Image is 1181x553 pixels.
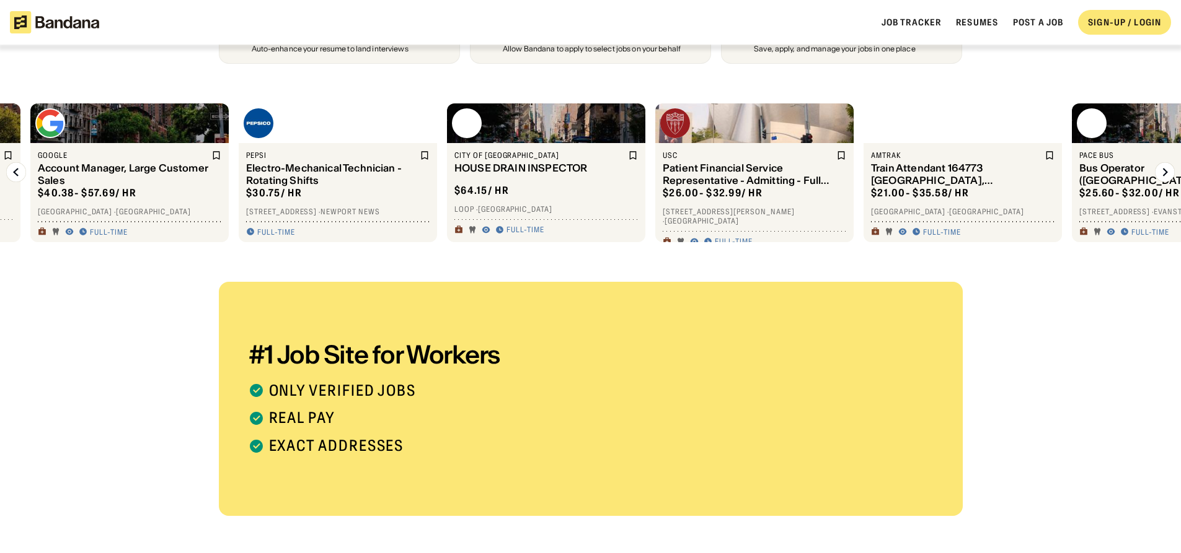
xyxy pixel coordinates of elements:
[454,184,509,197] div: $ 64.15 / hr
[447,103,645,242] a: City of Chicago logoCity of [GEOGRAPHIC_DATA]HOUSE DRAIN INSPECTOR$64.15/ hrLoop ·[GEOGRAPHIC_DAT...
[503,45,681,53] div: Allow Bandana to apply to select jobs on your behalf
[454,204,638,214] div: Loop · [GEOGRAPHIC_DATA]
[869,108,898,138] img: Amtrak logo
[38,207,221,217] div: [GEOGRAPHIC_DATA] · [GEOGRAPHIC_DATA]
[454,150,626,160] div: City of [GEOGRAPHIC_DATA]
[1013,17,1063,28] a: Post a job
[663,207,846,226] div: [STREET_ADDRESS][PERSON_NAME] · [GEOGRAPHIC_DATA]
[1088,17,1161,28] div: SIGN-UP / LOGIN
[660,108,690,138] img: USC logo
[246,162,417,186] div: Electro-Mechanical Technician - Rotating Shifts
[90,227,128,237] div: Full-time
[715,237,753,246] div: Full-time
[871,162,1042,186] div: Train Attendant 164773 [GEOGRAPHIC_DATA], [GEOGRAPHIC_DATA]
[1131,227,1169,237] div: Full-time
[561,287,958,510] iframe: Bandana: Job Search Built for Workers
[35,108,65,138] img: Google logo
[956,17,998,28] a: Resumes
[923,227,961,237] div: Full-time
[38,186,136,199] div: $ 40.38 - $57.69 / hr
[1079,186,1180,199] div: $ 25.60 - $32.00 / hr
[239,103,437,242] a: Pepsi logoPepsiElectro-Mechanical Technician - Rotating Shifts$30.75/ hr[STREET_ADDRESS] ·Newport...
[452,108,482,138] img: City of Chicago logo
[38,150,209,160] div: Google
[30,103,229,242] a: Google logoGoogleAccount Manager, Large Customer Sales$40.38- $57.69/ hr[GEOGRAPHIC_DATA] ·[GEOGR...
[1077,108,1107,138] img: Pace Bus logo
[655,103,854,242] a: USC logoUSCPatient Financial Service Representative - Admitting - Full Time 8 Hour Variable Shift...
[269,409,335,427] div: Real pay
[663,162,834,186] div: Patient Financial Service Representative - Admitting - Full Time 8 Hour Variable Shift (Union)
[1155,162,1175,182] img: Right Arrow
[38,162,209,186] div: Account Manager, Large Customer Sales
[882,17,941,28] a: Job Tracker
[257,227,295,237] div: Full-time
[246,207,430,217] div: [STREET_ADDRESS] · Newport News
[246,150,417,160] div: Pepsi
[249,342,546,367] div: #1 Job Site for Workers
[871,207,1055,217] div: [GEOGRAPHIC_DATA] · [GEOGRAPHIC_DATA]
[252,45,409,53] div: Auto-enhance your resume to land interviews
[10,11,99,33] img: Bandana logotype
[506,225,544,235] div: Full-time
[269,437,404,455] div: Exact addresses
[663,186,763,199] div: $ 26.00 - $32.99 / hr
[754,45,916,53] div: Save, apply, and manage your jobs in one place
[269,382,417,400] div: Only verified jobs
[871,186,969,199] div: $ 21.00 - $35.58 / hr
[871,150,1042,160] div: Amtrak
[454,162,626,174] div: HOUSE DRAIN INSPECTOR
[6,162,26,182] img: Left Arrow
[864,103,1062,242] a: Amtrak logoAmtrakTrain Attendant 164773 [GEOGRAPHIC_DATA], [GEOGRAPHIC_DATA]$21.00- $35.58/ hr[GE...
[663,150,834,160] div: USC
[244,108,273,138] img: Pepsi logo
[246,186,302,199] div: $ 30.75 / hr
